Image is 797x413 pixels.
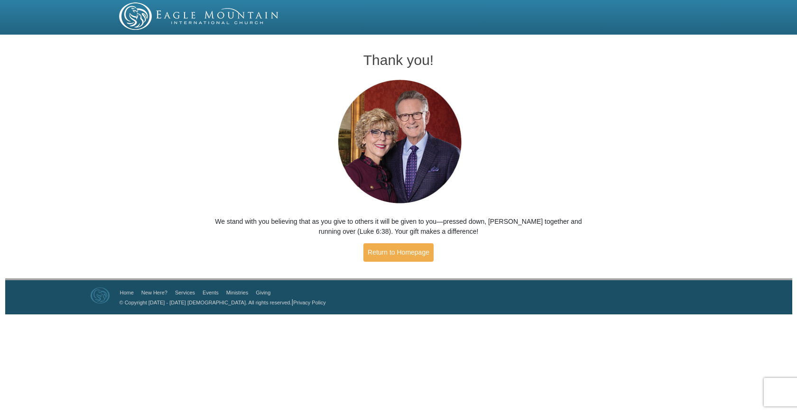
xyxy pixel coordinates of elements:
[119,2,279,30] img: EMIC
[120,300,292,305] a: © Copyright [DATE] - [DATE] [DEMOGRAPHIC_DATA]. All rights reserved.
[141,290,167,295] a: New Here?
[175,290,195,295] a: Services
[91,287,110,303] img: Eagle Mountain International Church
[120,290,134,295] a: Home
[204,217,593,237] p: We stand with you believing that as you give to others it will be given to you—pressed down, [PER...
[329,77,469,207] img: Pastors George and Terri Pearsons
[204,52,593,68] h1: Thank you!
[293,300,325,305] a: Privacy Policy
[256,290,270,295] a: Giving
[363,243,434,262] a: Return to Homepage
[226,290,248,295] a: Ministries
[116,297,326,307] p: |
[203,290,219,295] a: Events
